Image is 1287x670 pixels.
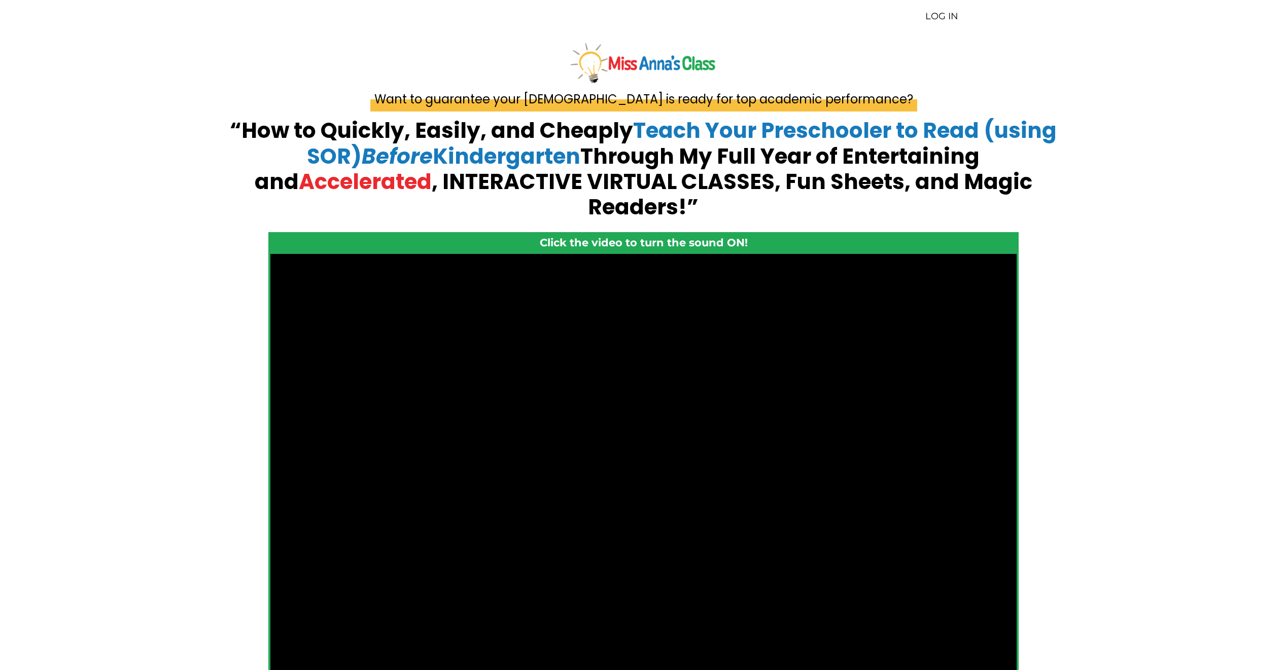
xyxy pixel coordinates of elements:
strong: “How to Quickly, Easily, and Cheaply Through My Full Year of Entertaining and , INTERACTIVE VIRTU... [230,116,1057,222]
strong: Click the video to turn the sound ON! [540,236,748,249]
em: Before [362,141,433,171]
a: LOG IN [925,11,958,22]
span: Want to guarantee your [DEMOGRAPHIC_DATA] is ready for top academic performance? [370,87,917,111]
span: Teach Your Preschooler to Read (using SOR) Kindergarten [307,116,1057,171]
span: Accelerated [299,167,432,197]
